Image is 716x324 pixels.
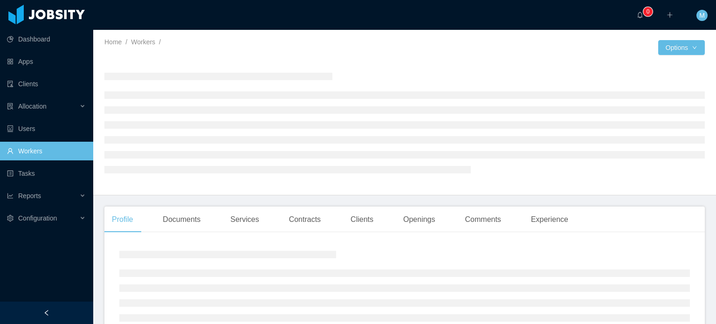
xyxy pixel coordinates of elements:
a: icon: auditClients [7,75,86,93]
a: icon: robotUsers [7,119,86,138]
div: Services [223,207,266,233]
i: icon: setting [7,215,14,221]
div: Openings [396,207,443,233]
a: icon: userWorkers [7,142,86,160]
div: Documents [155,207,208,233]
sup: 0 [643,7,653,16]
button: Optionsicon: down [658,40,705,55]
a: Workers [131,38,155,46]
span: M [699,10,705,21]
a: Home [104,38,122,46]
i: icon: solution [7,103,14,110]
span: Allocation [18,103,47,110]
span: / [159,38,161,46]
a: icon: appstoreApps [7,52,86,71]
a: icon: profileTasks [7,164,86,183]
div: Clients [343,207,381,233]
i: icon: plus [667,12,673,18]
div: Comments [458,207,509,233]
a: icon: pie-chartDashboard [7,30,86,48]
span: / [125,38,127,46]
i: icon: bell [637,12,643,18]
div: Contracts [282,207,328,233]
i: icon: line-chart [7,193,14,199]
span: Reports [18,192,41,200]
div: Profile [104,207,140,233]
span: Configuration [18,214,57,222]
div: Experience [523,207,576,233]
